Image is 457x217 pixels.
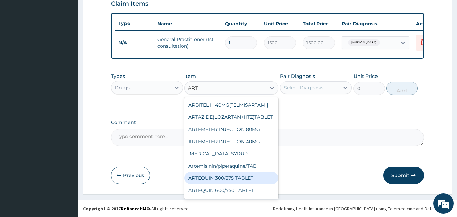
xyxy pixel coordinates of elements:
label: Comment [111,120,424,125]
div: ARBITEL H 40MG[TELMISARTAM ] [184,99,278,111]
span: We're online! [39,65,93,134]
label: Pair Diagnosis [280,73,315,80]
h3: Claim Items [111,0,148,8]
div: Artemisinin/piperaquine/TAB [184,160,278,172]
div: ARTEMETER INJECTION 40MG [184,135,278,148]
div: Drugs [115,84,130,91]
img: d_794563401_company_1708531726252_794563401 [13,34,27,51]
th: Total Price [299,17,338,30]
textarea: Type your message and hit 'Enter' [3,145,129,169]
th: Unit Price [260,17,299,30]
th: Type [115,17,154,30]
th: Quantity [222,17,260,30]
th: Actions [413,17,447,30]
label: Item [184,73,196,80]
button: Add [386,82,418,95]
a: RelianceHMO [121,205,150,212]
th: Pair Diagnosis [338,17,413,30]
button: Previous [111,167,150,184]
div: [MEDICAL_DATA] SYRUP [184,148,278,160]
div: Redefining Heath Insurance in [GEOGRAPHIC_DATA] using Telemedicine and Data Science! [273,205,452,212]
td: N/A [115,37,154,49]
div: Select Diagnosis [284,84,323,91]
footer: All rights reserved. [78,200,457,217]
label: Unit Price [353,73,378,80]
label: Types [111,73,125,79]
div: ARTEMETER INJECTION 80MG [184,123,278,135]
th: Name [154,17,222,30]
div: Chat with us now [35,38,114,47]
div: ARTAZIDE(LOZARTAN+HTZ)TABLET [184,111,278,123]
div: ARTEQUIN 600/750 TABLET [184,184,278,196]
td: General Practitioner (1st consultation) [154,32,222,53]
div: ARTEQUIN PEADIATRIC POWDER [184,196,278,209]
strong: Copyright © 2017 . [83,205,151,212]
div: Minimize live chat window [111,3,127,20]
span: [MEDICAL_DATA] [348,39,380,46]
div: ARTEQUIN 300/375 TABLET [184,172,278,184]
button: Submit [383,167,424,184]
